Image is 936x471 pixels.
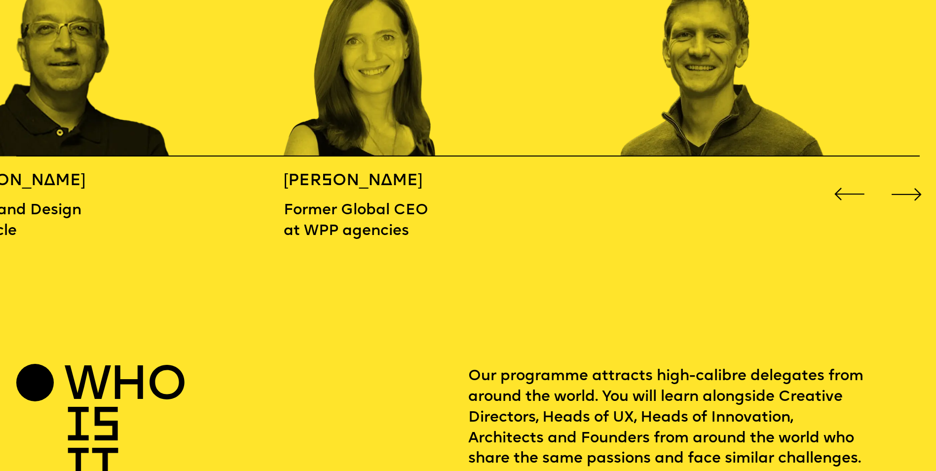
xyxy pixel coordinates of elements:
div: Next slide [888,175,926,213]
p: Former Global CEO at WPP agencies [284,200,452,241]
div: Previous slide [831,175,868,213]
h5: [PERSON_NAME] [284,171,452,192]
